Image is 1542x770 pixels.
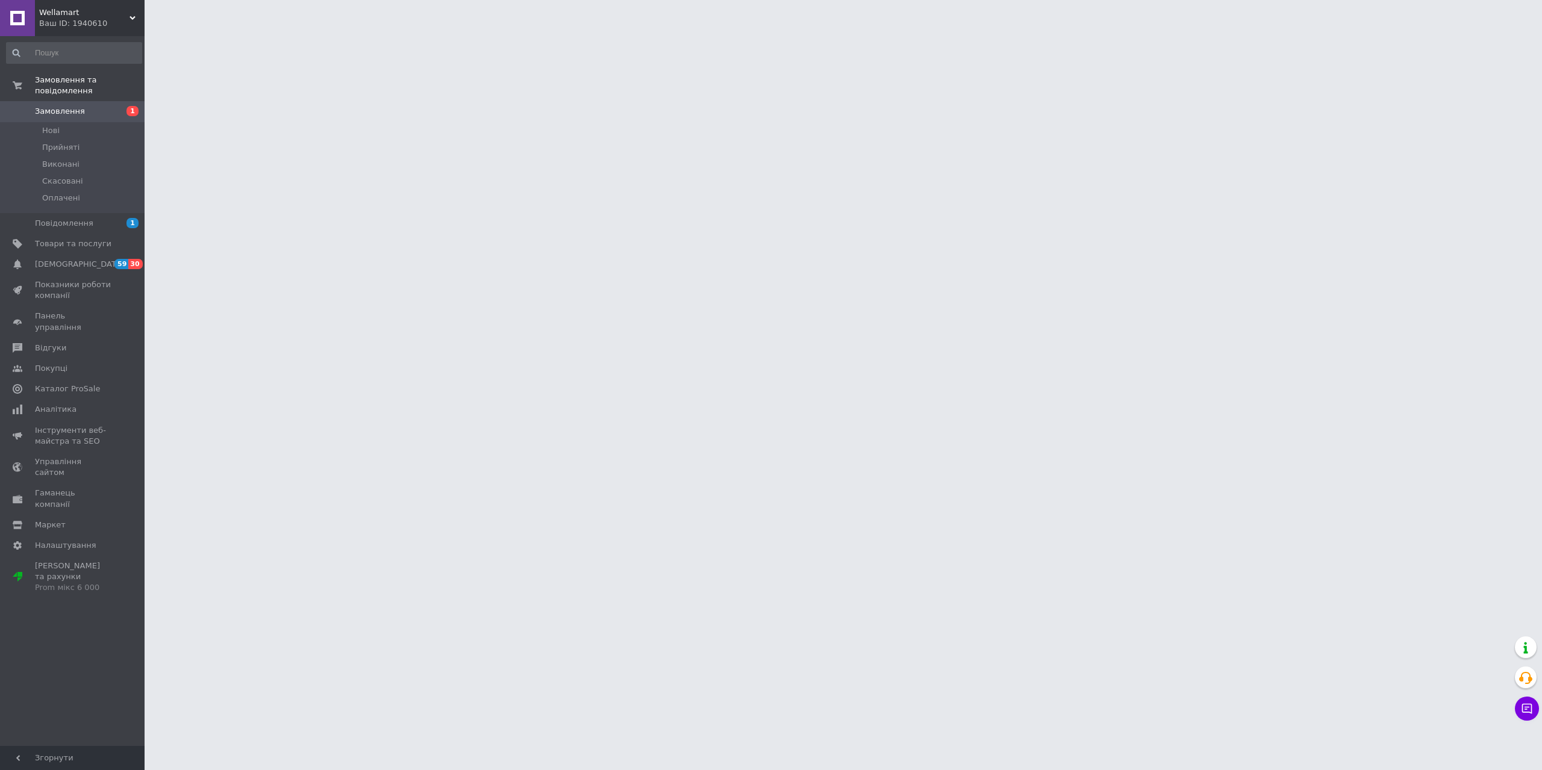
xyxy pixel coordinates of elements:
span: Скасовані [42,176,83,187]
span: Товари та послуги [35,238,111,249]
span: Виконані [42,159,80,170]
span: Замовлення [35,106,85,117]
span: Налаштування [35,540,96,551]
span: Каталог ProSale [35,383,100,394]
span: 1 [126,218,139,228]
span: Прийняті [42,142,80,153]
span: Управління сайтом [35,456,111,478]
span: 30 [128,259,142,269]
span: Показники роботи компанії [35,279,111,301]
span: Інструменти веб-майстра та SEO [35,425,111,447]
span: [DEMOGRAPHIC_DATA] [35,259,124,270]
input: Пошук [6,42,142,64]
span: Панель управління [35,311,111,332]
span: Повідомлення [35,218,93,229]
span: [PERSON_NAME] та рахунки [35,560,111,594]
span: Відгуки [35,343,66,353]
span: Замовлення та повідомлення [35,75,145,96]
span: Покупці [35,363,67,374]
span: Аналітика [35,404,76,415]
span: Гаманець компанії [35,488,111,509]
div: Ваш ID: 1940610 [39,18,145,29]
span: Wellamart [39,7,130,18]
span: Нові [42,125,60,136]
span: Маркет [35,520,66,530]
span: 1 [126,106,139,116]
button: Чат з покупцем [1515,697,1539,721]
div: Prom мікс 6 000 [35,582,111,593]
span: 59 [114,259,128,269]
span: Оплачені [42,193,80,203]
